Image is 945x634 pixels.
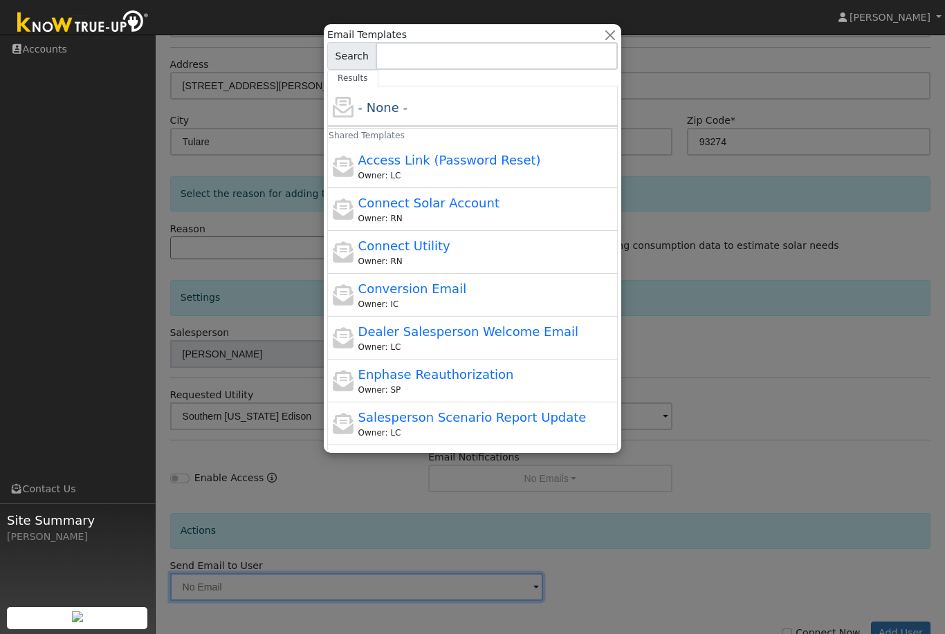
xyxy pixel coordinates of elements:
h6: Shared Templates [319,126,338,146]
span: Salesperson Scenario Report Update [358,410,587,425]
div: Leroy Coffman [358,341,615,353]
div: Idalia Cruz [358,298,615,310]
span: Connect Solar Account [358,196,499,210]
div: Renchia Nicholas [358,255,615,268]
div: Leroy Coffman [358,427,615,439]
span: Conversion Email [358,281,467,296]
div: [PERSON_NAME] [7,530,148,544]
span: Connect Utility [358,239,450,253]
span: Enphase Reauthorization [358,367,514,382]
img: Know True-Up [10,8,156,39]
span: - None - [358,100,407,115]
span: Email Templates [327,28,407,42]
span: Site Summary [7,511,148,530]
div: Samantha Perry [358,384,615,396]
span: Access Link (Password Reset) [358,153,541,167]
span: Dealer Salesperson Welcome Email [358,324,579,339]
span: [PERSON_NAME] [850,12,930,23]
div: Leroy Coffman [358,169,615,182]
span: Search [327,42,376,70]
a: Results [327,70,378,86]
img: retrieve [72,611,83,622]
div: Renchia Nicholas [358,212,615,225]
